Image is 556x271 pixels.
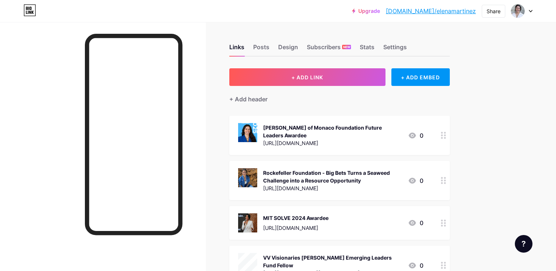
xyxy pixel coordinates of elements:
[307,43,351,56] div: Subscribers
[408,176,423,185] div: 0
[408,261,423,270] div: 0
[291,74,323,80] span: + ADD LINK
[238,213,257,232] img: MIT SOLVE 2024 Awardee
[253,43,269,56] div: Posts
[391,68,450,86] div: + ADD EMBED
[229,95,268,104] div: + Add header
[238,123,257,142] img: Prince Albert II of Monaco Foundation Future Leaders Awardee
[408,131,423,140] div: 0
[511,4,525,18] img: elenamartinez
[383,43,407,56] div: Settings
[263,139,402,147] div: [URL][DOMAIN_NAME]
[263,124,402,139] div: [PERSON_NAME] of Monaco Foundation Future Leaders Awardee
[229,43,244,56] div: Links
[278,43,298,56] div: Design
[263,224,329,232] div: [URL][DOMAIN_NAME]
[487,7,501,15] div: Share
[408,218,423,227] div: 0
[343,45,350,49] span: NEW
[360,43,374,56] div: Stats
[238,168,257,187] img: Rockefeller Foundation - Big Bets Turns a Seaweed Challenge into a Resource Opportunity
[352,8,380,14] a: Upgrade
[263,254,402,269] div: VV Visionaries [PERSON_NAME] Emerging Leaders Fund Fellow
[263,169,402,184] div: Rockefeller Foundation - Big Bets Turns a Seaweed Challenge into a Resource Opportunity
[386,7,476,15] a: [DOMAIN_NAME]/elenamartinez
[229,68,385,86] button: + ADD LINK
[263,214,329,222] div: MIT SOLVE 2024 Awardee
[263,184,402,192] div: [URL][DOMAIN_NAME]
